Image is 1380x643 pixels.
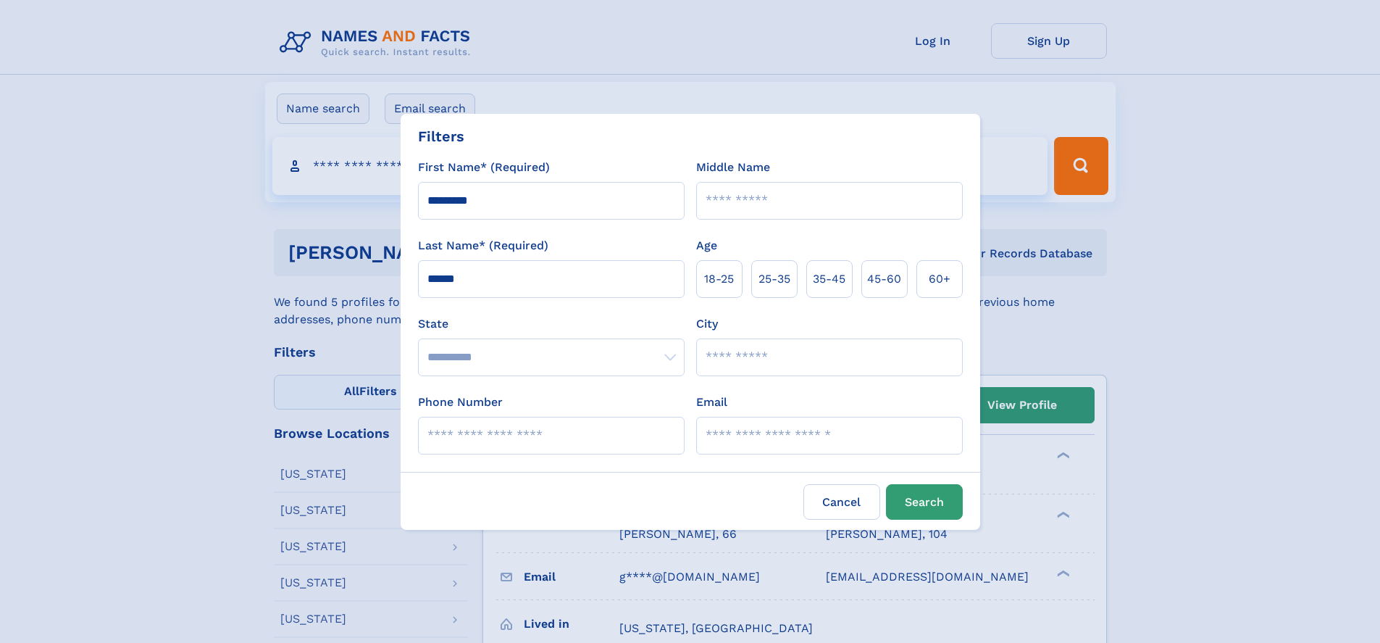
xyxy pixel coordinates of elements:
[696,159,770,176] label: Middle Name
[696,237,717,254] label: Age
[418,125,464,147] div: Filters
[696,394,727,411] label: Email
[813,270,845,288] span: 35‑45
[867,270,901,288] span: 45‑60
[704,270,734,288] span: 18‑25
[418,237,548,254] label: Last Name* (Required)
[418,315,685,333] label: State
[886,484,963,520] button: Search
[418,394,503,411] label: Phone Number
[929,270,950,288] span: 60+
[418,159,550,176] label: First Name* (Required)
[758,270,790,288] span: 25‑35
[803,484,880,520] label: Cancel
[696,315,718,333] label: City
